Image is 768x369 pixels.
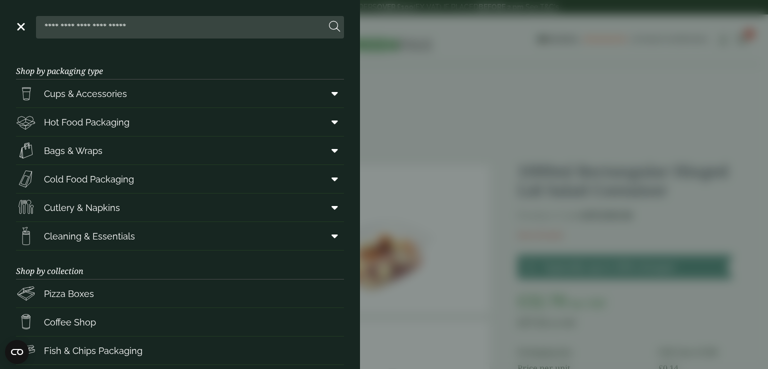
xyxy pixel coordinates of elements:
span: Cold Food Packaging [44,172,134,186]
span: Cleaning & Essentials [44,229,135,243]
a: Fish & Chips Packaging [16,336,344,364]
a: Cups & Accessories [16,79,344,107]
img: Pizza_boxes.svg [16,283,36,303]
img: Deli_box.svg [16,112,36,132]
img: Paper_carriers.svg [16,140,36,160]
a: Cold Food Packaging [16,165,344,193]
h3: Shop by collection [16,250,344,279]
span: Fish & Chips Packaging [44,344,142,357]
a: Bags & Wraps [16,136,344,164]
span: Coffee Shop [44,315,96,329]
span: Hot Food Packaging [44,115,129,129]
span: Cutlery & Napkins [44,201,120,214]
a: Coffee Shop [16,308,344,336]
img: open-wipe.svg [16,226,36,246]
img: HotDrink_paperCup.svg [16,312,36,332]
a: Hot Food Packaging [16,108,344,136]
img: PintNhalf_cup.svg [16,83,36,103]
span: Pizza Boxes [44,287,94,300]
span: Bags & Wraps [44,144,102,157]
img: Cutlery.svg [16,197,36,217]
button: Open CMP widget [5,340,29,364]
a: Cleaning & Essentials [16,222,344,250]
span: Cups & Accessories [44,87,127,100]
img: Sandwich_box.svg [16,169,36,189]
a: Pizza Boxes [16,279,344,307]
h3: Shop by packaging type [16,50,344,79]
a: Cutlery & Napkins [16,193,344,221]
